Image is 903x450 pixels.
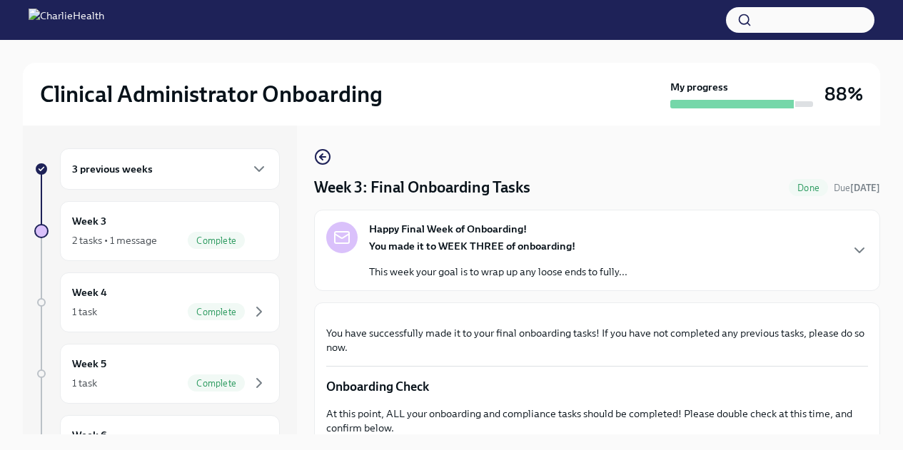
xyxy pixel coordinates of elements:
span: September 21st, 2025 10:00 [834,181,880,195]
h6: Week 4 [72,285,107,300]
span: Due [834,183,880,193]
strong: You made it to WEEK THREE of onboarding! [369,240,575,252]
a: Week 51 taskComplete [34,344,280,404]
span: Complete [188,235,245,246]
div: 1 task [72,376,97,390]
h6: 3 previous weeks [72,161,153,177]
strong: Happy Final Week of Onboarding! [369,222,527,236]
p: At this point, ALL your onboarding and compliance tasks should be completed! Please double check ... [326,406,868,435]
h2: Clinical Administrator Onboarding [40,80,383,108]
img: CharlieHealth [29,9,104,31]
p: Onboarding Check [326,378,868,395]
p: This week your goal is to wrap up any loose ends to fully... [369,265,627,279]
a: Week 32 tasks • 1 messageComplete [34,201,280,261]
span: Complete [188,307,245,317]
h6: Week 5 [72,356,106,372]
div: 1 task [72,305,97,319]
span: Complete [188,378,245,389]
h6: Week 3 [72,213,106,229]
div: 2 tasks • 1 message [72,233,157,247]
h3: 88% [824,81,863,107]
h4: Week 3: Final Onboarding Tasks [314,177,530,198]
p: You have successfully made it to your final onboarding tasks! If you have not completed any previ... [326,326,868,354]
strong: My progress [670,80,728,94]
h6: Week 6 [72,427,107,443]
span: Done [789,183,828,193]
strong: [DATE] [850,183,880,193]
div: 3 previous weeks [60,148,280,190]
a: Week 41 taskComplete [34,272,280,332]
